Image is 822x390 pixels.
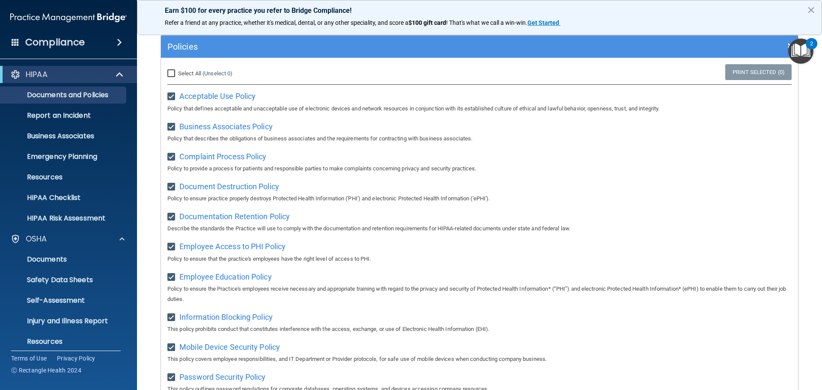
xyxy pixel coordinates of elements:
[178,70,201,77] span: Select All
[167,324,792,334] p: This policy prohibits conduct that constitutes interference with the access, exchange, or use of ...
[6,194,122,202] p: HIPAA Checklist
[179,342,280,351] span: Mobile Device Security Policy
[167,194,792,204] p: Policy to ensure practice properly destroys Protected Health Information ('PHI') and electronic P...
[179,92,256,101] span: Acceptable Use Policy
[57,354,95,363] a: Privacy Policy
[6,111,122,120] p: Report an Incident
[6,132,122,140] p: Business Associates
[10,234,125,244] a: OSHA
[167,134,792,144] p: Policy that describes the obligations of business associates and the requirements for contracting...
[26,69,48,80] p: HIPAA
[25,36,85,48] h4: Compliance
[179,152,266,161] span: Complaint Process Policy
[179,242,286,251] span: Employee Access to PHI Policy
[179,122,273,131] span: Business Associates Policy
[26,234,47,244] p: OSHA
[11,366,81,375] span: Ⓒ Rectangle Health 2024
[807,3,815,17] button: Close
[11,354,47,363] a: Terms of Use
[179,272,272,281] span: Employee Education Policy
[6,296,122,305] p: Self-Assessment
[179,212,290,221] span: Documentation Retention Policy
[167,223,792,234] p: Describe the standards the Practice will use to comply with the documentation and retention requi...
[203,70,232,77] a: (Unselect 0)
[6,214,122,223] p: HIPAA Risk Assessment
[810,44,813,55] div: 2
[167,284,792,304] p: Policy to ensure the Practice's employees receive necessary and appropriate training with regard ...
[167,354,792,364] p: This policy covers employee responsibilities, and IT Department or Provider protocols, for safe u...
[179,182,279,191] span: Document Destruction Policy
[408,19,446,26] strong: $100 gift card
[6,255,122,264] p: Documents
[167,70,177,77] input: Select All (Unselect 0)
[167,104,792,114] p: Policy that defines acceptable and unacceptable use of electronic devices and network resources i...
[167,254,792,264] p: Policy to ensure that the practice's employees have the right level of access to PHI.
[167,42,632,51] h5: Policies
[165,6,794,15] p: Earn $100 for every practice you refer to Bridge Compliance!
[10,9,127,26] img: PMB logo
[527,19,559,26] strong: Get Started
[179,372,265,381] span: Password Security Policy
[6,276,122,284] p: Safety Data Sheets
[165,19,408,26] span: Refer a friend at any practice, whether it's medical, dental, or any other speciality, and score a
[788,39,813,64] button: Open Resource Center, 2 new notifications
[167,40,792,54] a: Policies
[6,317,122,325] p: Injury and Illness Report
[179,313,273,322] span: Information Blocking Policy
[6,173,122,182] p: Resources
[527,19,560,26] a: Get Started
[6,152,122,161] p: Emergency Planning
[446,19,527,26] span: ! That's what we call a win-win.
[725,64,792,80] a: Print Selected (0)
[6,91,122,99] p: Documents and Policies
[167,164,792,174] p: Policy to provide a process for patients and responsible parties to make complaints concerning pr...
[10,69,124,80] a: HIPAA
[6,337,122,346] p: Resources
